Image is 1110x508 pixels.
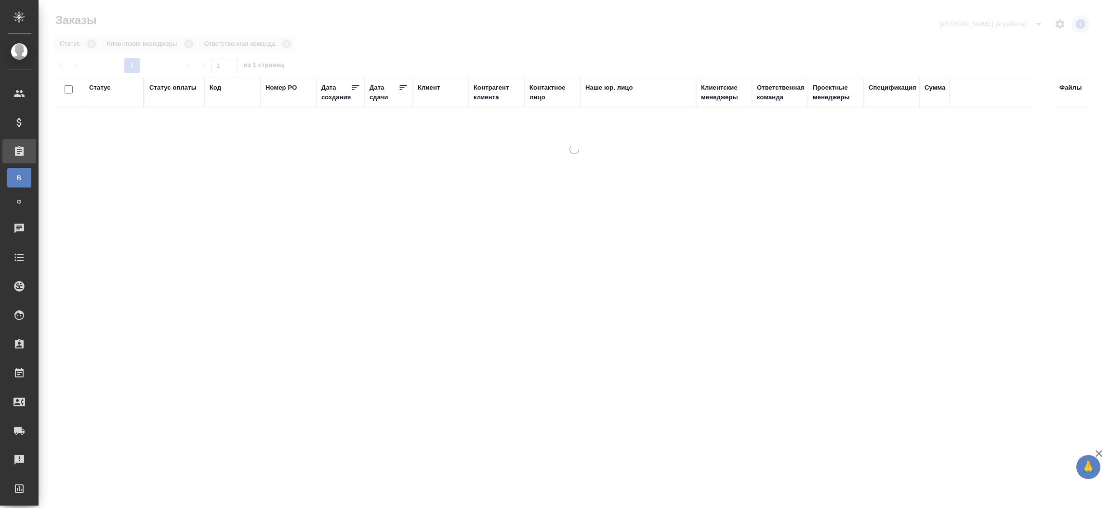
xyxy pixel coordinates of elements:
span: 🙏 [1080,457,1097,477]
div: Код [210,83,221,93]
button: 🙏 [1076,455,1100,479]
div: Статус [89,83,111,93]
div: Ответственная команда [757,83,805,102]
div: Проектные менеджеры [813,83,859,102]
span: В [12,173,26,183]
div: Дата сдачи [370,83,398,102]
div: Статус оплаты [149,83,197,93]
div: Клиент [418,83,440,93]
div: Файлы [1059,83,1082,93]
div: Контактное лицо [529,83,576,102]
div: Наше юр. лицо [585,83,633,93]
div: Контрагент клиента [474,83,520,102]
div: Клиентские менеджеры [701,83,747,102]
div: Дата создания [321,83,351,102]
div: Номер PO [265,83,297,93]
div: Сумма [925,83,945,93]
span: Ф [12,197,26,207]
a: В [7,168,31,187]
a: Ф [7,192,31,212]
div: Спецификация [869,83,916,93]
